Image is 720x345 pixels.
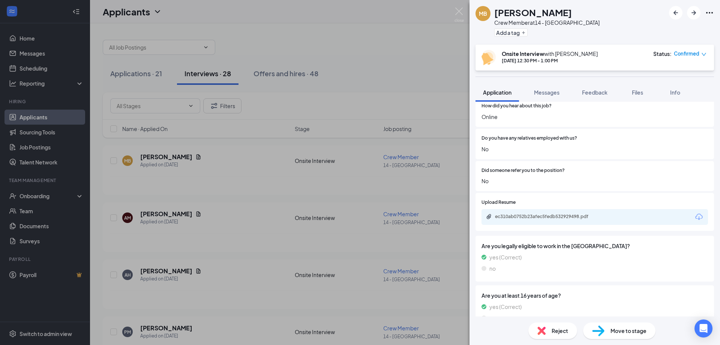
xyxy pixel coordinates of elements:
[481,102,552,110] span: How did you hear about this job?
[502,50,598,57] div: with [PERSON_NAME]
[701,52,706,57] span: down
[502,50,544,57] b: Onsite Interview
[552,327,568,335] span: Reject
[582,89,607,96] span: Feedback
[669,6,682,20] button: ArrowLeftNew
[689,8,698,17] svg: ArrowRight
[481,291,708,300] span: Are you at least 16 years of age?
[674,50,699,57] span: Confirmed
[534,89,559,96] span: Messages
[479,10,487,17] div: MB
[671,8,680,17] svg: ArrowLeftNew
[610,327,646,335] span: Move to stage
[486,214,492,220] svg: Paperclip
[489,253,522,261] span: yes (Correct)
[486,214,607,221] a: Paperclipec310ab0752b23afec5fedb532929498.pdf
[687,6,700,20] button: ArrowRight
[694,319,712,337] div: Open Intercom Messenger
[632,89,643,96] span: Files
[521,30,526,35] svg: Plus
[670,89,680,96] span: Info
[494,29,528,36] button: PlusAdd a tag
[481,113,708,121] span: Online
[494,6,572,19] h1: [PERSON_NAME]
[481,167,565,174] span: Did someone refer you to the position?
[494,19,600,26] div: Crew Member at 14 - [GEOGRAPHIC_DATA]
[489,303,522,311] span: yes (Correct)
[705,8,714,17] svg: Ellipses
[481,145,708,153] span: No
[483,89,511,96] span: Application
[653,50,672,57] div: Status :
[502,57,598,64] div: [DATE] 12:30 PM - 1:00 PM
[481,242,708,250] span: Are you legally eligible to work in the [GEOGRAPHIC_DATA]?
[495,214,600,220] div: ec310ab0752b23afec5fedb532929498.pdf
[489,314,496,322] span: no
[481,177,708,185] span: No
[481,199,516,206] span: Upload Resume
[694,212,703,221] svg: Download
[489,264,496,273] span: no
[481,135,577,142] span: Do you have any relatives employed with us?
